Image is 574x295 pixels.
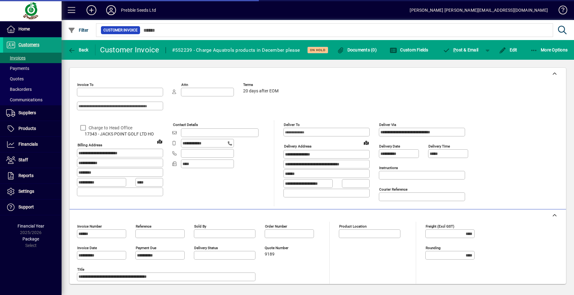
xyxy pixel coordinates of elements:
[18,204,34,209] span: Support
[18,110,36,115] span: Suppliers
[77,131,163,137] span: 17343 - JACKS POINT GOLF LTD HO
[77,224,102,228] mat-label: Invoice number
[529,44,569,55] button: More Options
[3,137,62,152] a: Financials
[6,76,24,81] span: Quotes
[100,45,159,55] div: Customer Invoice
[62,44,95,55] app-page-header-button: Back
[3,22,62,37] a: Home
[428,144,450,148] mat-label: Delivery time
[18,157,28,162] span: Staff
[379,144,400,148] mat-label: Delivery date
[22,236,39,241] span: Package
[3,53,62,63] a: Invoices
[3,121,62,136] a: Products
[443,47,479,52] span: ost & Email
[426,246,440,250] mat-label: Rounding
[6,97,42,102] span: Communications
[18,173,34,178] span: Reports
[3,105,62,121] a: Suppliers
[18,189,34,194] span: Settings
[136,246,156,250] mat-label: Payment due
[265,252,275,257] span: 9189
[3,152,62,168] a: Staff
[6,55,26,60] span: Invoices
[77,246,97,250] mat-label: Invoice date
[310,48,326,52] span: On hold
[121,5,156,15] div: Prebble Seeds Ltd
[6,87,32,92] span: Backorders
[440,44,482,55] button: Post & Email
[103,27,138,33] span: Customer Invoice
[390,47,428,52] span: Custom Fields
[101,5,121,16] button: Profile
[426,224,454,228] mat-label: Freight (excl GST)
[68,28,89,33] span: Filter
[3,95,62,105] a: Communications
[339,224,367,228] mat-label: Product location
[554,1,566,21] a: Knowledge Base
[66,25,90,36] button: Filter
[3,184,62,199] a: Settings
[6,66,29,71] span: Payments
[68,47,89,52] span: Back
[194,246,218,250] mat-label: Delivery status
[155,136,165,146] a: View on map
[379,166,398,170] mat-label: Instructions
[194,224,206,228] mat-label: Sold by
[66,44,90,55] button: Back
[265,224,287,228] mat-label: Order number
[82,5,101,16] button: Add
[77,83,94,87] mat-label: Invoice To
[3,84,62,95] a: Backorders
[337,47,377,52] span: Documents (0)
[181,83,188,87] mat-label: Attn
[453,47,456,52] span: P
[335,44,378,55] button: Documents (0)
[3,74,62,84] a: Quotes
[18,142,38,147] span: Financials
[136,224,151,228] mat-label: Reference
[361,138,371,147] a: View on map
[3,200,62,215] a: Support
[243,83,280,87] span: Terms
[410,5,548,15] div: [PERSON_NAME] [PERSON_NAME][EMAIL_ADDRESS][DOMAIN_NAME]
[499,47,517,52] span: Edit
[379,123,396,127] mat-label: Deliver via
[284,123,300,127] mat-label: Deliver To
[379,187,407,192] mat-label: Courier Reference
[18,42,39,47] span: Customers
[172,45,300,55] div: #552239 - Charge Aquatrols products in December please
[265,246,302,250] span: Quote number
[243,89,279,94] span: 20 days after EOM
[3,168,62,184] a: Reports
[18,224,44,228] span: Financial Year
[388,44,430,55] button: Custom Fields
[18,126,36,131] span: Products
[497,44,519,55] button: Edit
[77,267,84,272] mat-label: Title
[530,47,568,52] span: More Options
[3,63,62,74] a: Payments
[18,26,30,31] span: Home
